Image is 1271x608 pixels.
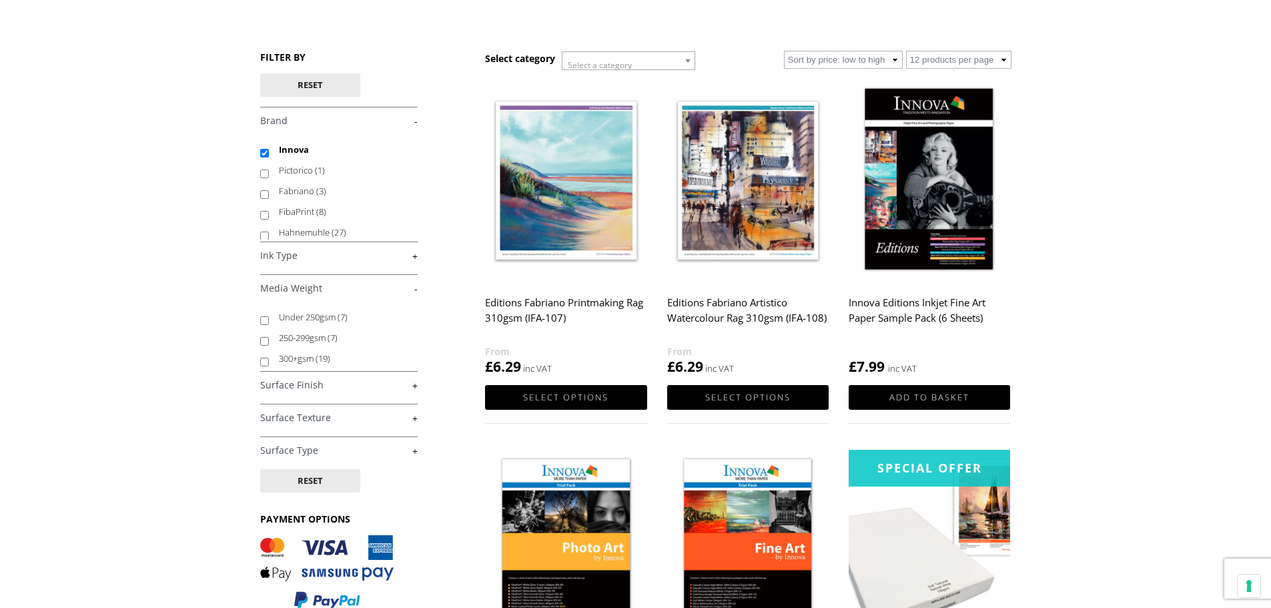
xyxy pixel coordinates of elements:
div: Special Offer [849,450,1010,487]
h3: Select category [485,52,555,65]
h3: PAYMENT OPTIONS [260,513,418,525]
a: + [260,444,418,457]
h2: Editions Fabriano Artistico Watercolour Rag 310gsm (IFA-108) [667,290,829,344]
span: (7) [338,311,348,323]
img: Editions Fabriano Printmaking Rag 310gsm (IFA-107) [485,79,647,282]
a: + [260,379,418,392]
a: Select options for “Editions Fabriano Artistico Watercolour Rag 310gsm (IFA-108)” [667,385,829,410]
span: (8) [316,206,326,218]
a: + [260,412,418,424]
a: Add to basket: “Innova Editions Inkjet Fine Art Paper Sample Pack (6 Sheets)” [849,385,1010,410]
button: Reset [260,469,360,493]
label: Innova [279,139,405,160]
label: Fabriano [279,181,405,202]
h4: Ink Type [260,242,418,268]
span: (1) [315,164,325,176]
strong: inc VAT [888,361,917,376]
label: Hahnemuhle [279,222,405,243]
bdi: 7.99 [849,357,885,376]
span: £ [849,357,857,376]
img: Editions Fabriano Artistico Watercolour Rag 310gsm (IFA-108) [667,79,829,282]
h4: Surface Type [260,436,418,463]
span: (27) [332,226,346,238]
h3: FILTER BY [260,51,418,63]
h2: Editions Fabriano Printmaking Rag 310gsm (IFA-107) [485,290,647,344]
button: Reset [260,73,360,97]
button: Your consent preferences for tracking technologies [1238,575,1260,597]
img: Innova Editions Inkjet Fine Art Paper Sample Pack (6 Sheets) [849,79,1010,282]
a: - [260,115,418,127]
span: £ [667,357,675,376]
h4: Media Weight [260,274,418,301]
h4: Surface Finish [260,371,418,398]
span: Select a category [568,59,632,71]
a: Select options for “Editions Fabriano Printmaking Rag 310gsm (IFA-107)” [485,385,647,410]
a: - [260,282,418,295]
h4: Surface Texture [260,404,418,430]
label: FibaPrint [279,202,405,222]
a: + [260,250,418,262]
span: (7) [328,332,338,344]
label: Pictorico [279,160,405,181]
span: (19) [316,352,330,364]
a: Innova Editions Inkjet Fine Art Paper Sample Pack (6 Sheets) £7.99 inc VAT [849,79,1010,376]
bdi: 6.29 [485,357,521,376]
span: (3) [316,185,326,197]
a: Editions Fabriano Artistico Watercolour Rag 310gsm (IFA-108) £6.29 [667,79,829,376]
h2: Innova Editions Inkjet Fine Art Paper Sample Pack (6 Sheets) [849,290,1010,344]
label: Under 250gsm [279,307,405,328]
h4: Brand [260,107,418,133]
span: £ [485,357,493,376]
select: Shop order [784,51,903,69]
label: 250-299gsm [279,328,405,348]
label: 300+gsm [279,348,405,369]
a: Editions Fabriano Printmaking Rag 310gsm (IFA-107) £6.29 [485,79,647,376]
bdi: 6.29 [667,357,703,376]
